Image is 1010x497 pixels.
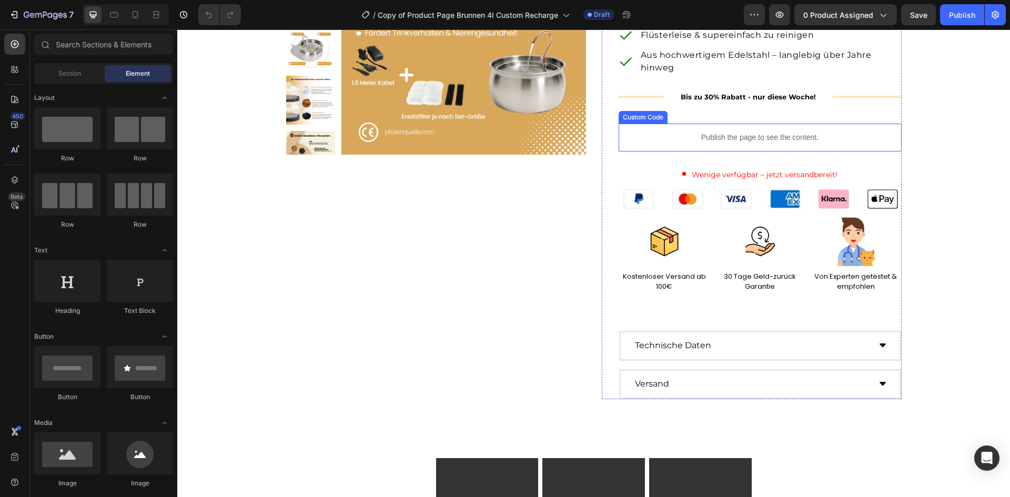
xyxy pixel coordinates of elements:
[503,63,639,72] strong: Bis zu 30% Rabatt - nur diese Woche!
[974,445,999,471] div: Open Intercom Messenger
[461,186,513,238] img: gempages_567733187413803941-c23b7126-56a9-4756-88fa-19c534e11b95.webp
[107,392,173,402] div: Button
[441,158,724,186] img: gempages_567733187413803941-583d5592-9e6b-4066-97a7-186d217e59e6.jpg
[803,9,873,21] span: 0 product assigned
[34,306,100,316] div: Heading
[458,309,534,324] p: Technische Daten
[10,112,25,120] div: 450
[34,418,53,428] span: Media
[637,242,720,262] span: Von Experten getestet & empfohlen
[198,4,241,25] div: Undo/Redo
[34,93,55,103] span: Layout
[557,186,609,238] img: gempages_567733187413803941-0b939cdd-86c8-4564-8f75-ced14ef5b3ed.webp
[126,69,150,78] span: Element
[156,328,173,345] span: Toggle open
[940,4,984,25] button: Publish
[8,192,25,201] div: Beta
[107,220,173,229] div: Row
[34,479,100,488] div: Image
[107,479,173,488] div: Image
[458,347,492,362] p: Versand
[69,8,74,21] p: 7
[949,9,975,21] div: Publish
[514,140,660,151] span: Wenige verfügbar – jetzt versandbereit!
[58,69,81,78] span: Section
[156,89,173,106] span: Toggle open
[373,9,376,21] span: /
[156,414,173,431] span: Toggle open
[34,154,100,163] div: Row
[441,103,724,114] p: Publish the page to see the content.
[107,306,173,316] div: Text Block
[794,4,897,25] button: 0 product assigned
[34,332,54,341] span: Button
[594,10,610,19] span: Draft
[156,242,173,259] span: Toggle open
[446,242,529,262] span: Kostenloser Versand ab 100€
[34,220,100,229] div: Row
[34,34,173,55] input: Search Sections & Elements
[107,154,173,163] div: Row
[4,4,78,25] button: 7
[463,19,723,45] p: Aus hochwertigem Edelstahl – langlebig über Jahre hinweg
[652,186,705,238] img: gempages_567733187413803941-eacd52da-1024-4362-b4c1-4f4eb493b9c7.webp
[34,392,100,402] div: Button
[34,246,47,255] span: Text
[443,83,488,93] div: Custom Code
[901,4,936,25] button: Save
[177,29,1010,497] iframe: Design area
[378,9,558,21] span: Copy of Product Page Brunnen 4l Custom Recharge
[910,11,927,19] span: Save
[547,242,619,262] span: 30 Tage Geld-zurück Garantie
